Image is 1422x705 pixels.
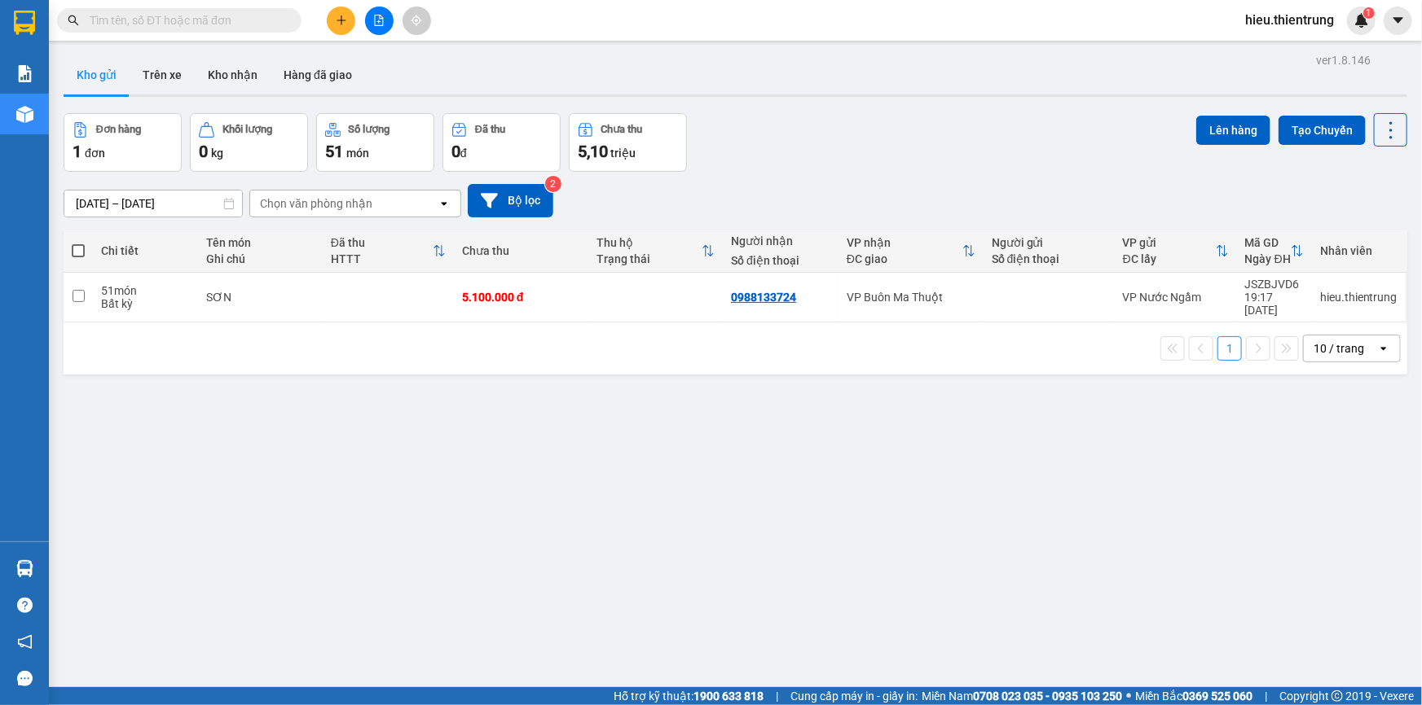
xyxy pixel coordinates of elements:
input: Select a date range. [64,190,242,217]
div: HTTT [331,252,433,265]
button: Đã thu0đ [442,113,561,172]
button: Đơn hàng1đơn [64,113,182,172]
div: Số điện thoại [992,252,1107,265]
button: Hàng đã giao [271,55,365,94]
span: Hỗ trợ kỹ thuật: [614,687,764,705]
span: món [346,147,369,160]
button: 1 [1217,336,1242,361]
div: Người nhận [731,234,830,247]
span: 0 [451,142,460,161]
button: Kho nhận [195,55,271,94]
div: Ghi chú [206,252,315,265]
span: Cung cấp máy in - giấy in: [790,687,918,705]
button: Trên xe [130,55,195,94]
div: JSZBJVD6 [1245,278,1304,291]
span: triệu [610,147,636,160]
span: file-add [373,15,385,26]
div: ĐC giao [847,252,962,265]
div: Khối lượng [222,124,272,135]
span: hieu.thientrung [1232,10,1347,30]
span: search [68,15,79,26]
strong: 0708 023 035 - 0935 103 250 [973,690,1122,703]
div: Tên món [206,236,315,249]
span: 51 [325,142,343,161]
span: Miền Nam [922,687,1122,705]
button: Kho gửi [64,55,130,94]
svg: open [1377,342,1390,355]
div: 51 món [101,284,190,297]
div: Chọn văn phòng nhận [260,195,372,212]
div: Trạng thái [597,252,702,265]
span: aim [411,15,422,26]
div: Ngày ĐH [1245,252,1291,265]
div: 10 / trang [1314,340,1364,357]
div: Số lượng [349,124,390,135]
sup: 2 [545,176,561,192]
button: Chưa thu5,10 triệu [569,113,687,172]
span: | [776,687,778,705]
span: đơn [85,147,105,160]
div: Đã thu [331,236,433,249]
button: aim [403,7,431,35]
span: | [1265,687,1267,705]
div: Thu hộ [597,236,702,249]
div: ĐC lấy [1123,252,1216,265]
div: Đã thu [475,124,505,135]
span: notification [17,634,33,650]
div: 0988133724 [731,291,796,304]
div: Chi tiết [101,244,190,257]
div: Số điện thoại [731,254,830,267]
span: plus [336,15,347,26]
button: caret-down [1384,7,1412,35]
span: ⚪️ [1126,693,1131,699]
div: VP nhận [847,236,962,249]
div: Bất kỳ [101,297,190,310]
span: đ [460,147,467,160]
button: Tạo Chuyến [1279,116,1366,145]
div: Mã GD [1245,236,1291,249]
span: 0 [199,142,208,161]
span: caret-down [1391,13,1406,28]
img: logo-vxr [14,11,35,35]
button: file-add [365,7,394,35]
span: Miền Bắc [1135,687,1253,705]
span: 5,10 [578,142,608,161]
img: solution-icon [16,65,33,82]
input: Tìm tên, số ĐT hoặc mã đơn [90,11,282,29]
svg: open [438,197,451,210]
strong: 1900 633 818 [693,690,764,703]
div: Nhân viên [1320,244,1398,257]
div: 5.100.000 đ [462,291,580,304]
span: message [17,671,33,686]
span: 1 [73,142,81,161]
div: Người gửi [992,236,1107,249]
img: warehouse-icon [16,106,33,123]
span: copyright [1332,690,1343,702]
sup: 1 [1363,7,1375,19]
div: Đơn hàng [96,124,141,135]
div: SƠN [206,291,315,304]
div: ver 1.8.146 [1316,51,1371,69]
span: question-circle [17,598,33,613]
button: Lên hàng [1196,116,1270,145]
th: Toggle SortBy [839,230,984,273]
span: kg [211,147,223,160]
div: VP Nước Ngầm [1123,291,1229,304]
button: Bộ lọc [468,184,553,217]
img: icon-new-feature [1354,13,1369,28]
div: hieu.thientrung [1320,291,1398,304]
div: Chưa thu [462,244,580,257]
button: Số lượng51món [316,113,434,172]
div: Chưa thu [601,124,643,135]
span: 1 [1366,7,1371,19]
th: Toggle SortBy [588,230,723,273]
th: Toggle SortBy [1237,230,1312,273]
button: plus [327,7,355,35]
button: Khối lượng0kg [190,113,308,172]
img: warehouse-icon [16,560,33,577]
div: VP gửi [1123,236,1216,249]
div: 19:17 [DATE] [1245,291,1304,317]
strong: 0369 525 060 [1182,690,1253,703]
th: Toggle SortBy [1115,230,1237,273]
div: VP Buôn Ma Thuột [847,291,975,304]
